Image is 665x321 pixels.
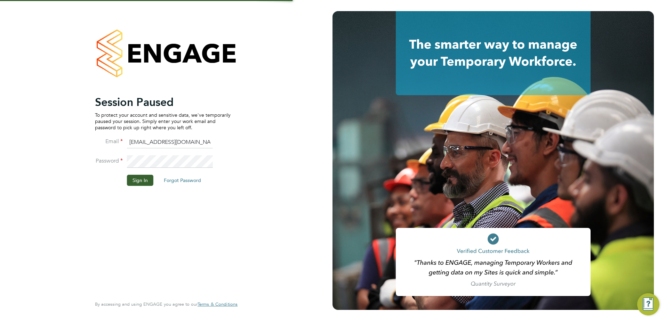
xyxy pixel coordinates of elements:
h2: Session Paused [95,95,231,109]
button: Engage Resource Center [637,293,659,315]
span: By accessing and using ENGAGE you agree to our [95,301,238,307]
input: Enter your work email... [127,136,213,149]
button: Sign In [127,175,153,186]
a: Terms & Conditions [198,302,238,307]
label: Password [95,157,123,165]
button: Forgot Password [158,175,207,186]
p: To protect your account and sensitive data, we've temporarily paused your session. Simply enter y... [95,112,231,131]
label: Email [95,138,123,145]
